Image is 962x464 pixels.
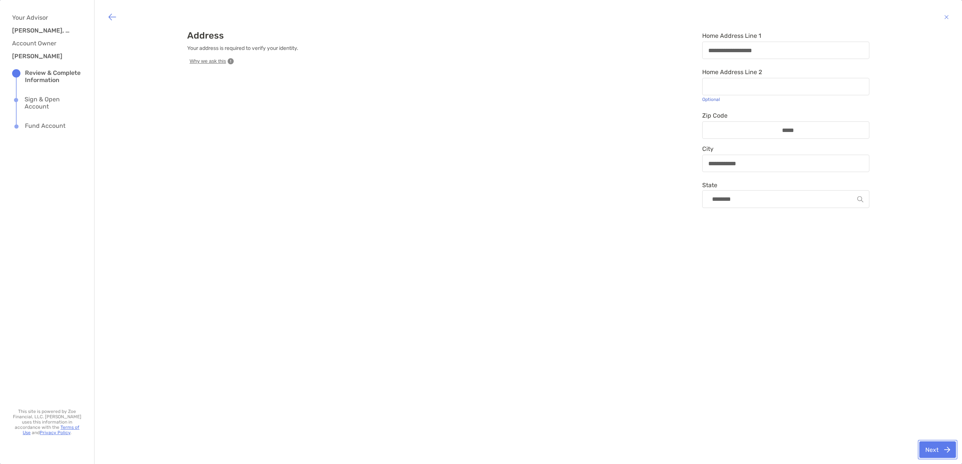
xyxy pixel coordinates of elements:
img: button icon [944,12,949,22]
div: Fund Account [25,122,65,130]
h3: [PERSON_NAME] [12,53,73,60]
button: Why we ask this [187,57,236,65]
p: This site is powered by Zoe Financial, LLC. [PERSON_NAME] uses this information in accordance wit... [12,409,82,435]
button: Next [919,441,956,458]
input: Home Address Line 2 [703,84,869,90]
h3: [PERSON_NAME], CFP®, AIF® [12,27,73,34]
span: Why we ask this [189,58,226,65]
span: Zip Code [702,112,869,119]
img: button icon [108,12,117,22]
small: Optional [702,97,720,102]
input: City [703,160,869,167]
a: Privacy Policy [40,430,70,435]
h4: Account Owner [12,40,76,47]
p: Your address is required to verify your identity. [187,45,316,52]
input: Zip Code [756,127,816,133]
div: Sign & Open Account [25,96,82,110]
img: Search Icon [857,196,863,202]
div: Review & Complete Information [25,69,82,84]
label: State [702,180,869,189]
span: City [702,145,869,152]
span: Home Address Line 2 [702,68,869,76]
h3: Address [187,30,316,41]
input: Home Address Line 1 [703,47,869,54]
span: Home Address Line 1 [702,32,869,39]
h4: Your Advisor [12,14,76,21]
